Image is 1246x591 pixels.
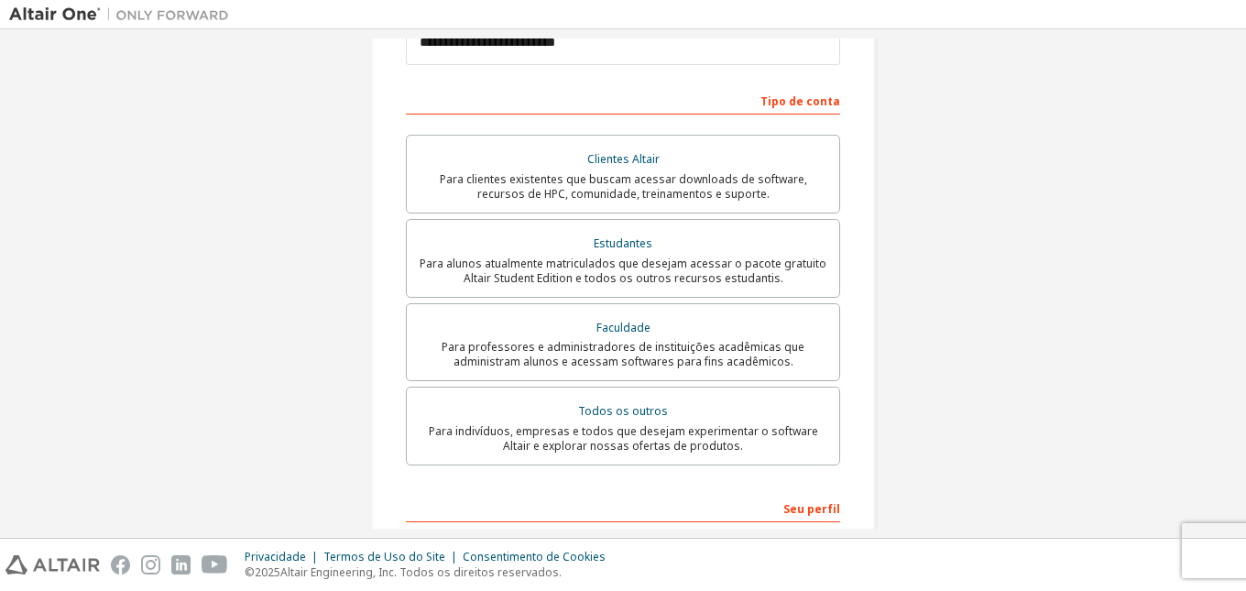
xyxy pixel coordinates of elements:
[280,564,562,580] font: Altair Engineering, Inc. Todos os direitos reservados.
[202,555,228,575] img: youtube.svg
[245,549,306,564] font: Privacidade
[9,5,238,24] img: Altair Um
[5,555,100,575] img: altair_logo.svg
[440,171,807,202] font: Para clientes existentes que buscam acessar downloads de software, recursos de HPC, comunidade, t...
[171,555,191,575] img: linkedin.svg
[420,256,826,286] font: Para alunos atualmente matriculados que desejam acessar o pacote gratuito Altair Student Edition ...
[111,555,130,575] img: facebook.svg
[429,423,818,454] font: Para indivíduos, empresas e todos que desejam experimentar o software Altair e explorar nossas of...
[323,549,445,564] font: Termos de Uso do Site
[594,235,652,251] font: Estudantes
[760,93,840,109] font: Tipo de conta
[245,564,255,580] font: ©
[141,555,160,575] img: instagram.svg
[596,320,650,335] font: Faculdade
[783,501,840,517] font: Seu perfil
[587,151,660,167] font: Clientes Altair
[463,549,606,564] font: Consentimento de Cookies
[578,403,668,419] font: Todos os outros
[442,339,804,369] font: Para professores e administradores de instituições acadêmicas que administram alunos e acessam so...
[255,564,280,580] font: 2025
